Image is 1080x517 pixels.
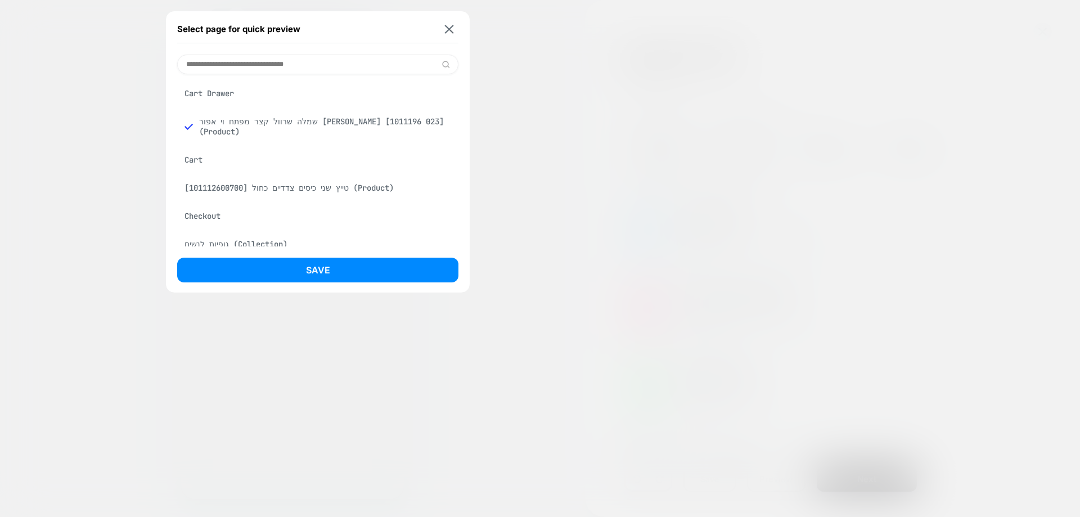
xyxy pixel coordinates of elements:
[177,205,458,227] div: Checkout
[177,111,458,142] div: שמלה שרוול קצר מפתח וי אפור [PERSON_NAME] [1011196 023] (Product)
[177,258,458,282] button: Save
[177,83,458,104] div: Cart Drawer
[442,60,450,69] img: edit
[177,24,300,34] span: Select page for quick preview
[177,149,458,170] div: Cart
[177,177,458,199] div: טייץ שני כיסים צדדיים כחול [101112600700] (Product)
[445,25,454,33] img: close
[177,233,458,255] div: גופיות לנשים (Collection)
